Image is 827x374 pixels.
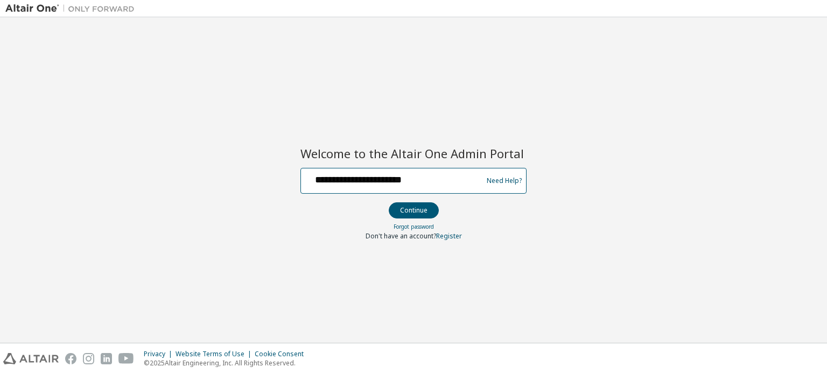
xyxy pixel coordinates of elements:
[65,353,76,364] img: facebook.svg
[3,353,59,364] img: altair_logo.svg
[366,231,436,241] span: Don't have an account?
[118,353,134,364] img: youtube.svg
[436,231,462,241] a: Register
[176,350,255,358] div: Website Terms of Use
[83,353,94,364] img: instagram.svg
[487,180,522,181] a: Need Help?
[389,202,439,218] button: Continue
[5,3,140,14] img: Altair One
[300,146,527,161] h2: Welcome to the Altair One Admin Portal
[144,358,310,368] p: © 2025 Altair Engineering, Inc. All Rights Reserved.
[394,223,434,230] a: Forgot password
[101,353,112,364] img: linkedin.svg
[144,350,176,358] div: Privacy
[255,350,310,358] div: Cookie Consent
